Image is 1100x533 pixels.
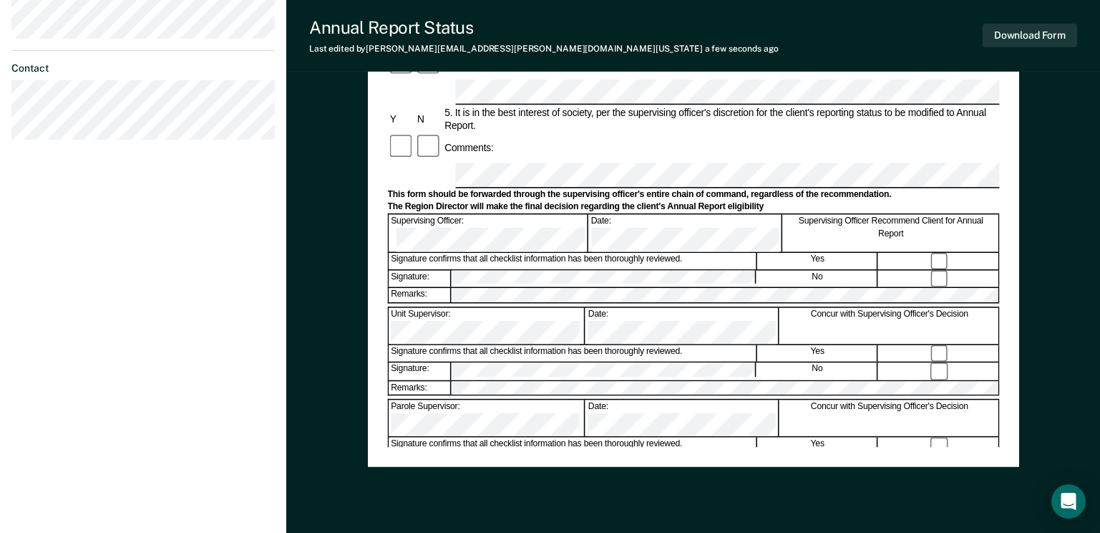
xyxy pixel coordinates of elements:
div: N [415,112,442,125]
div: The Region Director will make the final decision regarding the client's Annual Report eligibility [387,201,999,213]
div: Annual Report Status [309,17,779,38]
div: Yes [758,345,878,362]
div: This form should be forwarded through the supervising officer's entire chain of command, regardle... [387,189,999,201]
div: Signature: [389,271,451,287]
div: Concur with Supervising Officer's Decision [780,400,999,436]
div: No [757,363,877,380]
div: Last edited by [PERSON_NAME][EMAIL_ADDRESS][PERSON_NAME][DOMAIN_NAME][US_STATE] [309,44,779,54]
div: Date: [588,215,782,251]
div: No [757,271,877,287]
div: Signature confirms that all checklist information has been thoroughly reviewed. [389,345,756,362]
div: Comments: [442,141,495,154]
div: Signature confirms that all checklist information has been thoroughly reviewed. [389,253,756,269]
div: Date: [585,400,779,436]
div: Unit Supervisor: [389,307,585,344]
div: Open Intercom Messenger [1051,484,1086,519]
div: Concur with Supervising Officer's Decision [780,307,999,344]
dt: Contact [11,62,275,75]
span: a few seconds ago [705,44,779,54]
button: Download Form [983,24,1077,47]
div: Signature confirms that all checklist information has been thoroughly reviewed. [389,438,756,454]
div: Remarks: [389,381,452,395]
div: Supervising Officer: [389,215,588,251]
div: Yes [758,438,878,454]
div: Signature: [389,363,451,380]
div: Remarks: [389,289,452,302]
div: 5. It is in the best interest of society, per the supervising officer's discretion for the client... [442,106,999,133]
div: Parole Supervisor: [389,400,585,436]
div: Yes [758,253,878,269]
div: Date: [585,307,779,344]
div: Supervising Officer Recommend Client for Annual Report [783,215,999,251]
div: Y [387,112,414,125]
